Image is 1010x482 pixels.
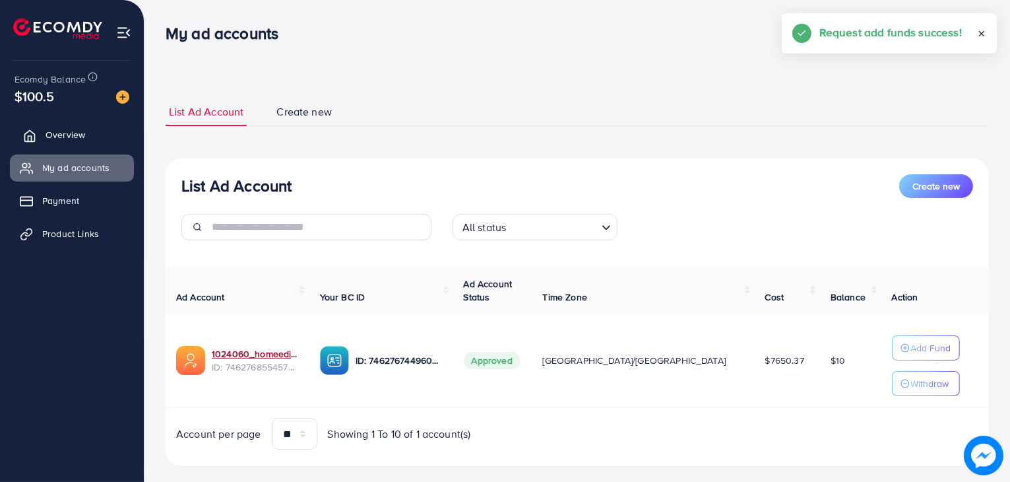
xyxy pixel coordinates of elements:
span: Account per page [176,427,261,442]
h3: List Ad Account [181,176,292,195]
img: ic-ba-acc.ded83a64.svg [320,346,349,375]
button: Create new [899,174,973,198]
p: ID: 7462767449604177937 [356,353,443,368]
input: Search for option [510,215,596,237]
span: Balance [831,291,866,304]
div: Search for option [453,214,617,240]
span: $10 [831,354,845,367]
a: Overview [10,121,134,148]
img: image [964,436,1003,475]
span: Overview [46,128,85,141]
p: Add Fund [911,340,951,356]
p: Withdraw [911,376,949,392]
img: ic-ads-acc.e4c84228.svg [176,346,205,375]
img: logo [13,18,102,39]
a: Product Links [10,221,134,247]
span: Showing 1 To 10 of 1 account(s) [328,427,471,442]
button: Add Fund [892,335,960,361]
span: Create new [276,104,332,120]
span: Ad Account [176,291,225,304]
span: $100.5 [13,84,55,108]
span: Cost [765,291,784,304]
span: Product Links [42,227,99,240]
span: Your BC ID [320,291,365,304]
span: Ecomdy Balance [15,73,86,86]
img: image [116,90,129,104]
a: My ad accounts [10,155,134,181]
span: My ad accounts [42,161,110,174]
span: Payment [42,194,79,207]
a: Payment [10,188,134,214]
span: Ad Account Status [464,277,513,304]
span: Create new [912,180,960,193]
button: Withdraw [892,371,960,396]
h3: My ad accounts [166,24,289,43]
span: ID: 7462768554572742672 [212,361,299,374]
h5: Request add funds success! [819,24,962,41]
a: 1024060_homeedit7_1737561213516 [212,347,299,361]
span: [GEOGRAPHIC_DATA]/[GEOGRAPHIC_DATA] [543,354,726,367]
span: List Ad Account [169,104,243,120]
span: Approved [464,352,521,369]
img: menu [116,25,131,40]
span: $7650.37 [765,354,804,367]
div: <span class='underline'>1024060_homeedit7_1737561213516</span></br>7462768554572742672 [212,347,299,374]
span: All status [460,218,509,237]
span: Time Zone [543,291,587,304]
span: Action [892,291,918,304]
